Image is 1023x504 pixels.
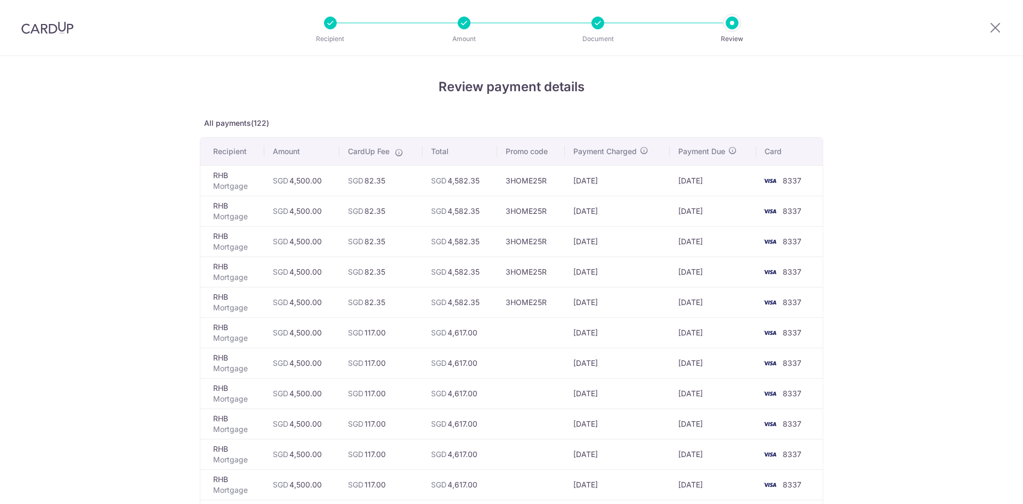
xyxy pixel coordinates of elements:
[756,138,823,165] th: Card
[200,378,264,409] td: RHB
[200,138,264,165] th: Recipient
[759,235,781,248] img: <span class="translation_missing" title="translation missing: en.account_steps.new_confirm_form.b...
[339,287,422,317] td: 82.35
[213,272,256,283] p: Mortgage
[273,419,288,428] span: SGD
[759,326,781,339] img: <span class="translation_missing" title="translation missing: en.account_steps.new_confirm_form.b...
[423,226,497,257] td: 4,582.35
[783,237,801,246] span: 8337
[759,296,781,309] img: <span class="translation_missing" title="translation missing: en.account_steps.new_confirm_form.b...
[213,454,256,465] p: Mortgage
[339,165,422,196] td: 82.35
[565,317,670,348] td: [DATE]
[264,317,340,348] td: 4,500.00
[759,418,781,430] img: <span class="translation_missing" title="translation missing: en.account_steps.new_confirm_form.b...
[264,257,340,287] td: 4,500.00
[497,257,565,287] td: 3HOME25R
[213,485,256,495] p: Mortgage
[200,77,823,97] h4: Review payment details
[273,328,288,337] span: SGD
[348,328,363,337] span: SGD
[200,348,264,378] td: RHB
[670,409,756,439] td: [DATE]
[273,298,288,307] span: SGD
[200,118,823,129] p: All payments(122)
[423,439,497,469] td: 4,617.00
[339,257,422,287] td: 82.35
[558,34,637,44] p: Document
[670,226,756,257] td: [DATE]
[273,267,288,276] span: SGD
[565,257,670,287] td: [DATE]
[431,419,446,428] span: SGD
[670,287,756,317] td: [DATE]
[759,266,781,278] img: <span class="translation_missing" title="translation missing: en.account_steps.new_confirm_form.b...
[670,469,756,500] td: [DATE]
[264,439,340,469] td: 4,500.00
[423,287,497,317] td: 4,582.35
[423,165,497,196] td: 4,582.35
[339,378,422,409] td: 117.00
[431,298,446,307] span: SGD
[423,348,497,378] td: 4,617.00
[693,34,772,44] p: Review
[348,267,363,276] span: SGD
[291,34,370,44] p: Recipient
[264,196,340,226] td: 4,500.00
[339,439,422,469] td: 117.00
[565,226,670,257] td: [DATE]
[759,448,781,461] img: <span class="translation_missing" title="translation missing: en.account_steps.new_confirm_form.b...
[565,439,670,469] td: [DATE]
[200,196,264,226] td: RHB
[264,348,340,378] td: 4,500.00
[783,389,801,398] span: 8337
[264,165,340,196] td: 4,500.00
[273,176,288,185] span: SGD
[423,196,497,226] td: 4,582.35
[497,138,565,165] th: Promo code
[213,333,256,343] p: Mortgage
[423,257,497,287] td: 4,582.35
[348,358,363,367] span: SGD
[339,469,422,500] td: 117.00
[431,480,446,489] span: SGD
[273,358,288,367] span: SGD
[264,138,340,165] th: Amount
[21,21,74,34] img: CardUp
[431,267,446,276] span: SGD
[573,146,637,157] span: Payment Charged
[565,165,670,196] td: [DATE]
[423,138,497,165] th: Total
[339,409,422,439] td: 117.00
[670,378,756,409] td: [DATE]
[783,206,801,215] span: 8337
[565,409,670,439] td: [DATE]
[565,469,670,500] td: [DATE]
[213,211,256,222] p: Mortgage
[273,450,288,459] span: SGD
[431,206,446,215] span: SGD
[273,480,288,489] span: SGD
[431,389,446,398] span: SGD
[348,450,363,459] span: SGD
[955,472,1012,499] iframe: Opens a widget where you can find more information
[678,146,725,157] span: Payment Due
[213,302,256,313] p: Mortgage
[431,358,446,367] span: SGD
[348,298,363,307] span: SGD
[497,287,565,317] td: 3HOME25R
[497,226,565,257] td: 3HOME25R
[431,237,446,246] span: SGD
[565,348,670,378] td: [DATE]
[497,196,565,226] td: 3HOME25R
[200,165,264,196] td: RHB
[213,394,256,404] p: Mortgage
[423,409,497,439] td: 4,617.00
[565,196,670,226] td: [DATE]
[783,480,801,489] span: 8337
[264,409,340,439] td: 4,500.00
[339,226,422,257] td: 82.35
[759,478,781,491] img: <span class="translation_missing" title="translation missing: en.account_steps.new_confirm_form.b...
[783,176,801,185] span: 8337
[670,348,756,378] td: [DATE]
